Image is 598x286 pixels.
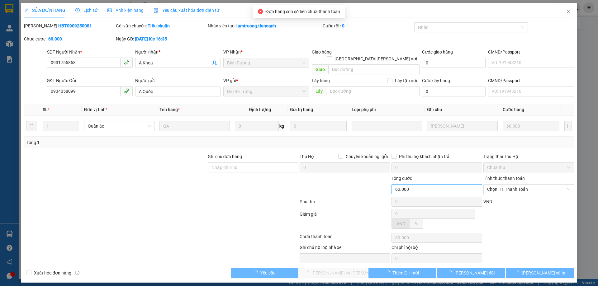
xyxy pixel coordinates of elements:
[227,87,306,96] span: Hai Bà Trưng
[116,22,206,29] div: Gói vận chuyển:
[107,8,112,12] span: picture
[258,9,263,14] span: close-circle
[427,121,498,131] input: Ghi Chú
[26,139,231,146] div: Tổng: 1
[260,270,276,276] span: Yêu cầu
[448,270,455,275] span: loading
[483,153,574,160] div: Trạng thái Thu Hộ
[299,198,391,209] div: Phụ thu
[24,8,65,13] span: SỬA ĐƠN HÀNG
[566,9,571,14] span: close
[24,8,28,12] span: edit
[503,121,559,131] input: 0
[564,121,571,131] button: plus
[224,77,309,84] div: VP gửi
[290,121,347,131] input: 0
[422,87,486,96] input: Cước lấy hàng
[31,270,74,276] span: Xuất hóa đơn hàng
[135,36,167,41] b: [DATE] lúc 16:35
[35,18,77,34] span: BD1509250011 -
[515,270,522,275] span: loading
[26,121,36,131] button: delete
[368,268,436,278] button: Thêm ĐH mới
[231,268,298,278] button: Yêu cầu
[124,88,129,93] span: phone
[208,22,321,29] div: Nhân viên tạo:
[506,268,574,278] button: [PERSON_NAME] và In
[75,8,97,13] span: Lịch sử
[254,270,260,275] span: loading
[116,35,206,42] div: Ngày GD:
[208,162,298,172] input: Ghi chú đơn hàng
[560,3,577,21] button: Close
[299,211,391,232] div: Giảm giá
[488,77,574,84] div: CMND/Passport
[107,8,144,13] span: Ảnh kiện hàng
[392,244,482,253] div: Chi phí nội bộ
[349,104,425,116] th: Loại phụ phí
[75,271,79,275] span: info-circle
[323,22,413,29] div: Cước rồi :
[312,86,326,96] span: Lấy
[299,233,391,244] div: Chưa thanh toán
[522,270,565,276] span: [PERSON_NAME] và In
[35,23,77,34] span: duykha.tienoanh - In:
[300,268,367,278] button: [PERSON_NAME] và [PERSON_NAME] hàng
[386,270,392,275] span: loading
[154,8,159,13] img: icon
[396,153,452,160] span: Phí thu hộ khách nhận trả
[135,77,221,84] div: Người gửi
[24,22,115,29] div: [PERSON_NAME]:
[483,199,492,204] span: VND
[159,121,230,131] input: VD: Bàn, Ghế
[392,270,419,276] span: Thêm ĐH mới
[326,86,420,96] input: Dọc đường
[208,154,242,159] label: Ghi chú đơn hàng
[342,23,344,28] b: 0
[47,77,133,84] div: SĐT Người Gửi
[148,23,170,28] b: Tiêu chuẩn
[13,38,79,72] strong: Nhận:
[265,9,340,14] span: Đơn hàng còn số tiền chưa thanh toán
[48,36,62,41] b: 60.000
[392,77,420,84] span: Lấy tận nơi
[124,60,129,65] span: phone
[396,221,405,226] span: VND
[40,29,77,34] span: 14:32:02 [DATE]
[300,244,390,253] div: Ghi chú nội bộ nhà xe
[487,163,570,172] span: Chưa thu
[227,58,306,68] span: Bình Dương
[332,55,420,62] span: [GEOGRAPHIC_DATA][PERSON_NAME] nơi
[88,121,151,131] span: Quần áo
[35,3,78,10] span: Gửi:
[415,221,418,226] span: %
[422,58,486,68] input: Cước giao hàng
[84,107,107,112] span: Đơn vị tính
[249,107,271,112] span: Định lượng
[159,107,180,112] span: Tên hàng
[488,49,574,55] div: CMND/Passport
[47,49,133,55] div: SĐT Người Nhận
[503,107,524,112] span: Cước hàng
[422,78,450,83] label: Cước lấy hàng
[455,270,495,276] span: [PERSON_NAME] đổi
[290,107,313,112] span: Giá trị hàng
[212,60,217,65] span: user-add
[312,78,330,83] span: Lấy hàng
[75,8,80,12] span: clock-circle
[58,23,92,28] b: HBT0909250081
[392,176,412,181] span: Tổng cước
[236,23,276,28] b: lamtruong.tienoanh
[487,185,570,194] span: Chọn HT Thanh Toán
[343,153,390,160] span: Chuyển khoản ng. gửi
[328,64,420,74] input: Dọc đường
[154,8,219,13] span: Yêu cầu xuất hóa đơn điện tử
[279,121,285,131] span: kg
[224,49,241,54] span: VP Nhận
[135,49,221,55] div: Người nhận
[422,49,453,54] label: Cước giao hàng
[43,107,48,112] span: SL
[437,268,505,278] button: [PERSON_NAME] đổi
[312,64,328,74] span: Giao
[312,49,332,54] span: Giao hàng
